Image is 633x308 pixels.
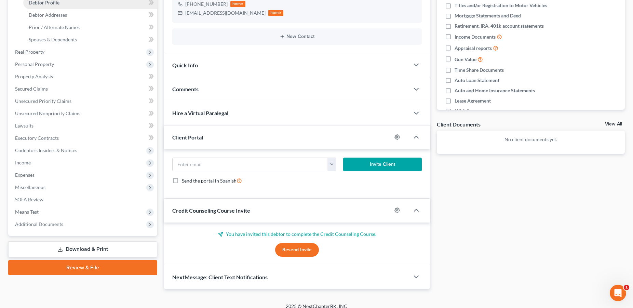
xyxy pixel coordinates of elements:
[10,132,157,144] a: Executory Contracts
[172,134,203,140] span: Client Portal
[23,34,157,46] a: Spouses & Dependents
[15,197,43,202] span: SOFA Review
[10,83,157,95] a: Secured Claims
[455,97,491,104] span: Lease Agreement
[10,70,157,83] a: Property Analysis
[172,231,422,238] p: You have invited this debtor to complete the Credit Counseling Course.
[182,178,237,184] span: Send the portal in Spanish
[29,37,77,42] span: Spouses & Dependents
[455,34,496,40] span: Income Documents
[15,110,80,116] span: Unsecured Nonpriority Claims
[455,56,476,63] span: Gun Value
[624,285,629,290] span: 1
[172,207,250,214] span: Credit Counseling Course Invite
[172,86,199,92] span: Comments
[455,23,544,29] span: Retirement, IRA, 401k account statements
[8,260,157,275] a: Review & File
[172,274,268,280] span: NextMessage: Client Text Notifications
[15,61,54,67] span: Personal Property
[29,12,67,18] span: Debtor Addresses
[185,1,228,8] div: [PHONE_NUMBER]
[173,158,328,171] input: Enter email
[8,241,157,257] a: Download & Print
[343,158,422,171] button: Invite Client
[455,12,521,19] span: Mortgage Statements and Deed
[15,209,39,215] span: Means Test
[15,184,45,190] span: Miscellaneous
[172,62,198,68] span: Quick Info
[455,67,504,73] span: Time Share Documents
[10,193,157,206] a: SOFA Review
[23,9,157,21] a: Debtor Addresses
[10,95,157,107] a: Unsecured Priority Claims
[230,1,245,7] div: home
[15,123,33,129] span: Lawsuits
[455,108,488,115] span: HOA Statement
[610,285,626,301] iframe: Intercom live chat
[15,135,59,141] span: Executory Contracts
[15,98,71,104] span: Unsecured Priority Claims
[15,221,63,227] span: Additional Documents
[455,2,547,9] span: Titles and/or Registration to Motor Vehicles
[10,107,157,120] a: Unsecured Nonpriority Claims
[455,45,492,52] span: Appraisal reports
[275,243,319,257] button: Resend Invite
[178,34,416,39] button: New Contact
[442,136,619,143] p: No client documents yet.
[185,10,266,16] div: [EMAIL_ADDRESS][DOMAIN_NAME]
[29,24,80,30] span: Prior / Alternate Names
[15,160,31,165] span: Income
[437,121,481,128] div: Client Documents
[605,122,622,126] a: View All
[15,86,48,92] span: Secured Claims
[268,10,283,16] div: home
[172,110,228,116] span: Hire a Virtual Paralegal
[15,172,35,178] span: Expenses
[15,73,53,79] span: Property Analysis
[455,87,535,94] span: Auto and Home Insurance Statements
[23,21,157,34] a: Prior / Alternate Names
[455,77,499,84] span: Auto Loan Statement
[15,49,44,55] span: Real Property
[10,120,157,132] a: Lawsuits
[15,147,77,153] span: Codebtors Insiders & Notices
